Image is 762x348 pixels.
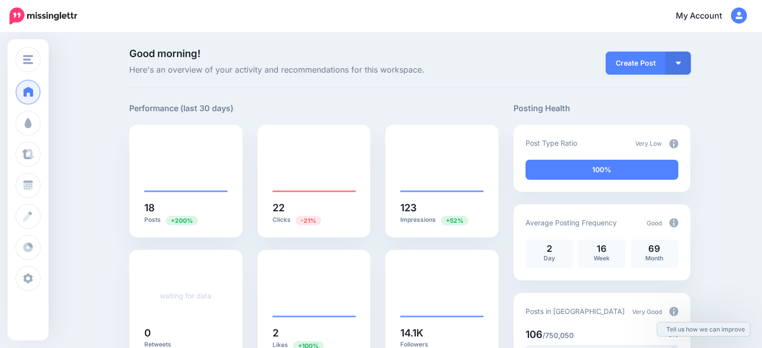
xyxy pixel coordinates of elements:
[636,244,673,253] p: 69
[531,244,568,253] p: 2
[129,102,233,115] h5: Performance (last 30 days)
[544,254,555,262] span: Day
[166,216,198,225] span: Previous period: 6
[273,215,356,225] p: Clicks
[129,48,200,60] span: Good morning!
[669,218,678,227] img: info-circle-grey.png
[144,203,227,213] h5: 18
[647,219,662,227] span: Good
[669,139,678,148] img: info-circle-grey.png
[526,328,543,340] span: 106
[526,160,678,180] div: 100% of your posts in the last 30 days have been from Drip Campaigns
[160,291,211,300] a: waiting for data
[632,308,662,315] span: Very Good
[594,254,610,262] span: Week
[400,203,483,213] h5: 123
[10,8,77,25] img: Missinglettr
[526,137,577,149] p: Post Type Ratio
[606,52,666,75] a: Create Post
[657,322,750,336] a: Tell us how we can improve
[669,307,678,316] img: info-circle-grey.png
[129,64,498,77] span: Here's an overview of your activity and recommendations for this workspace.
[666,4,747,29] a: My Account
[583,244,621,253] p: 16
[400,215,483,225] p: Impressions
[635,140,662,147] span: Very Low
[400,328,483,338] h5: 14.1K
[514,102,690,115] h5: Posting Health
[144,215,227,225] p: Posts
[526,305,625,317] p: Posts in [GEOGRAPHIC_DATA]
[273,203,356,213] h5: 22
[645,254,663,262] span: Month
[144,328,227,338] h5: 0
[441,216,468,225] span: Previous period: 81
[543,331,574,339] span: /750,050
[526,217,617,228] p: Average Posting Frequency
[676,62,681,65] img: arrow-down-white.png
[296,216,321,225] span: Previous period: 28
[23,55,33,64] img: menu.png
[273,328,356,338] h5: 2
